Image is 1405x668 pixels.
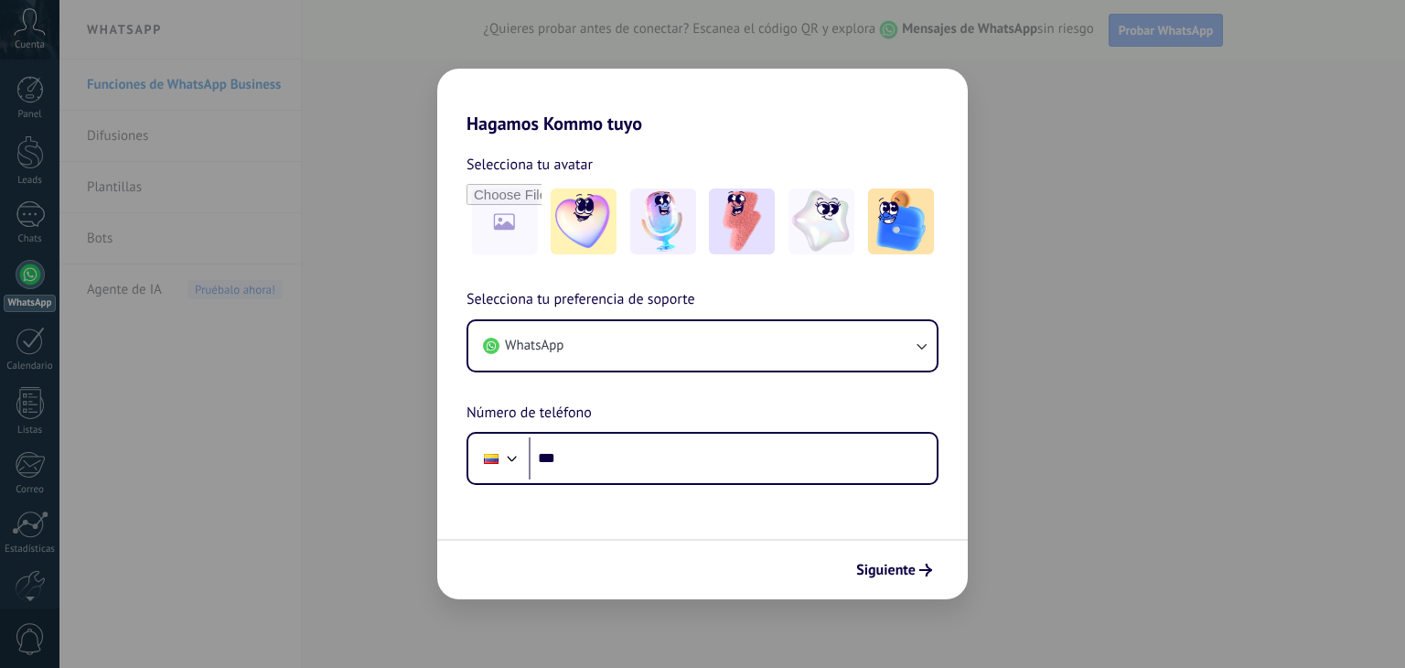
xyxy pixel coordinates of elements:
span: WhatsApp [505,337,563,355]
div: Colombia: + 57 [474,439,509,478]
span: Número de teléfono [467,402,592,426]
button: Siguiente [848,555,940,586]
img: -4.jpeg [788,189,854,254]
img: -3.jpeg [709,189,775,254]
span: Selecciona tu preferencia de soporte [467,288,695,312]
img: -2.jpeg [630,189,696,254]
span: Siguiente [856,564,916,576]
img: -5.jpeg [868,189,934,254]
button: WhatsApp [468,321,937,371]
h2: Hagamos Kommo tuyo [437,69,968,135]
span: Selecciona tu avatar [467,153,593,177]
img: -1.jpeg [551,189,617,254]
